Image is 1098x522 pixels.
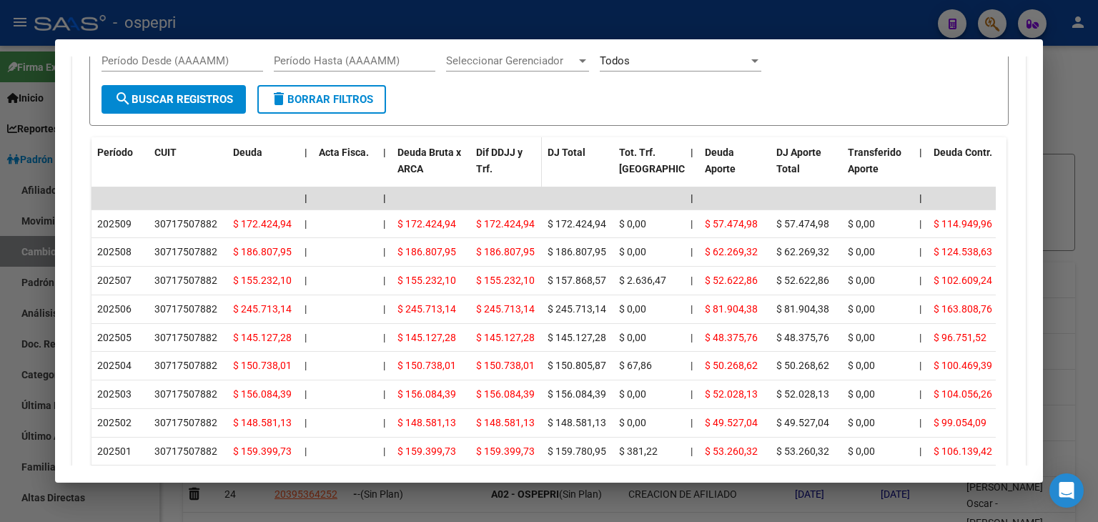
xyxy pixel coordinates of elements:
datatable-header-cell: Deuda Contr. [928,137,999,200]
span: $ 150.805,87 [548,360,606,371]
span: | [919,246,921,257]
datatable-header-cell: Tot. Trf. Bruto [613,137,685,200]
span: $ 245.713,14 [233,303,292,315]
button: Borrar Filtros [257,85,386,114]
span: $ 0,00 [619,218,646,230]
span: $ 2.636,47 [619,275,666,286]
span: $ 49.527,04 [705,417,758,428]
mat-icon: delete [270,90,287,107]
span: $ 145.127,28 [548,332,606,343]
span: | [305,218,307,230]
span: | [919,218,921,230]
span: DJ Total [548,147,585,158]
span: $ 157.868,57 [548,275,606,286]
span: $ 0,00 [848,332,875,343]
span: | [305,275,307,286]
span: | [691,275,693,286]
span: | [383,388,385,400]
span: $ 114.949,96 [934,218,992,230]
datatable-header-cell: DJ Total [542,137,613,200]
span: $ 150.738,01 [233,360,292,371]
span: $ 145.127,28 [233,332,292,343]
span: Deuda Contr. [934,147,992,158]
span: $ 159.399,73 [233,445,292,457]
span: $ 52.622,86 [776,275,829,286]
span: $ 104.056,26 [934,388,992,400]
span: $ 186.807,95 [476,246,535,257]
span: $ 159.399,73 [476,445,535,457]
datatable-header-cell: | [685,137,699,200]
span: $ 52.028,13 [776,388,829,400]
span: Borrar Filtros [270,93,373,106]
span: $ 57.474,98 [776,218,829,230]
span: | [919,360,921,371]
span: | [919,275,921,286]
span: | [383,332,385,343]
span: $ 0,00 [848,417,875,428]
span: | [305,303,307,315]
span: $ 48.375,76 [776,332,829,343]
span: | [383,147,386,158]
span: | [383,360,385,371]
datatable-header-cell: | [914,137,928,200]
span: $ 150.738,01 [397,360,456,371]
span: $ 81.904,38 [705,303,758,315]
span: Transferido Aporte [848,147,901,174]
span: $ 245.713,14 [397,303,456,315]
span: 202505 [97,332,132,343]
span: $ 62.269,32 [776,246,829,257]
span: $ 0,00 [848,218,875,230]
span: | [383,246,385,257]
span: $ 0,00 [848,275,875,286]
span: $ 245.713,14 [476,303,535,315]
button: Buscar Registros [102,85,246,114]
span: | [919,192,922,204]
span: DJ Aporte Total [776,147,821,174]
span: 202506 [97,303,132,315]
span: $ 81.904,38 [776,303,829,315]
div: 30717507882 [154,415,217,431]
span: | [305,147,307,158]
span: $ 186.807,95 [233,246,292,257]
span: | [305,360,307,371]
span: $ 163.808,76 [934,303,992,315]
datatable-header-cell: Período [91,137,149,200]
span: | [383,192,386,204]
span: | [691,445,693,457]
span: | [691,218,693,230]
span: 202503 [97,388,132,400]
mat-icon: search [114,90,132,107]
div: 30717507882 [154,244,217,260]
span: $ 99.054,09 [934,417,986,428]
span: | [383,445,385,457]
span: $ 381,22 [619,445,658,457]
span: | [919,332,921,343]
span: | [305,192,307,204]
datatable-header-cell: | [299,137,313,200]
div: Open Intercom Messenger [1049,473,1084,508]
span: $ 124.538,63 [934,246,992,257]
span: 202501 [97,445,132,457]
span: Seleccionar Gerenciador [446,54,576,67]
span: $ 0,00 [619,388,646,400]
span: | [305,417,307,428]
span: | [383,218,385,230]
span: Deuda [233,147,262,158]
span: $ 155.232,10 [233,275,292,286]
span: Todos [600,54,630,67]
span: $ 67,86 [619,360,652,371]
span: $ 156.084,39 [397,388,456,400]
span: $ 0,00 [848,445,875,457]
div: 30717507882 [154,301,217,317]
span: $ 155.232,10 [476,275,535,286]
span: $ 0,00 [619,303,646,315]
span: 202508 [97,246,132,257]
span: | [383,303,385,315]
span: $ 52.622,86 [705,275,758,286]
span: $ 145.127,28 [476,332,535,343]
span: $ 155.232,10 [397,275,456,286]
span: $ 62.269,32 [705,246,758,257]
span: $ 156.084,39 [548,388,606,400]
span: $ 50.268,62 [705,360,758,371]
span: Deuda Aporte [705,147,736,174]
